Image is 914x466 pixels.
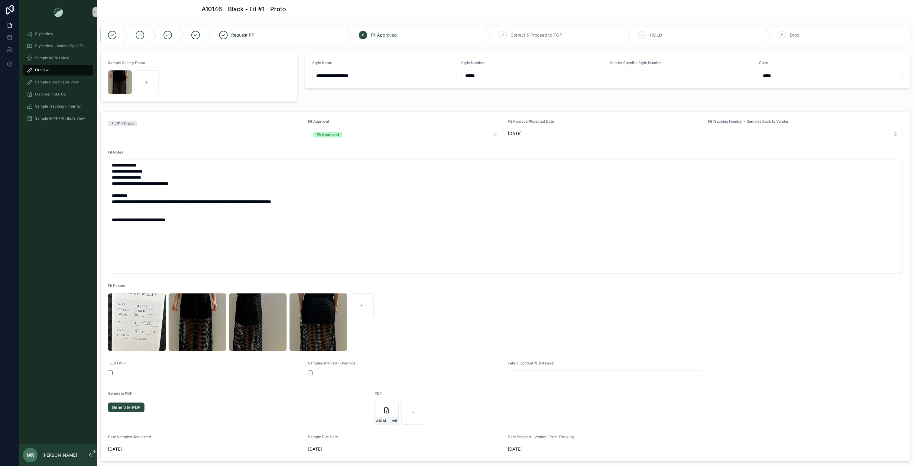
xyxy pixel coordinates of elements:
span: Sample (MPN) Attribute View [35,116,85,121]
span: Correct & Proceed to TOP [510,32,562,38]
div: Fit Approved [317,132,339,138]
span: 8 [641,33,643,37]
span: Sample Tracking - Internal [35,104,81,109]
span: Sample Due Date [308,435,338,439]
span: Date Shipped - Vendor, From Tracking [508,435,574,439]
span: HOLD [650,32,662,38]
a: Generate PDF [108,403,144,412]
a: Sample (MPN) Attribute View [23,113,93,124]
span: Sample (MPN) View [35,56,69,60]
div: scrollable content [19,24,97,132]
span: Style View - Vendor Specific [35,44,84,48]
span: Fit View [35,68,49,73]
span: Fit Approval/Rejected Date [508,119,554,124]
span: A10146---Black---Fit-#1---Proto [376,419,391,423]
span: Fabric Content % (Fit Level) [508,361,556,365]
span: Fit Approval [308,119,329,124]
span: PDF [374,391,382,396]
a: Fit View [23,65,93,76]
span: Request PP [231,32,254,38]
a: On Order Total Co [23,89,93,100]
span: Drop [790,32,799,38]
span: Fit Tracking Number - Samples Back to Vendor [708,119,789,124]
span: [DATE] [508,131,703,137]
span: On Order Total Co [35,92,66,97]
a: Style View [23,28,93,39]
span: Sample Gallery Photo [108,60,145,65]
h1: A10146 - Black - Fit #1 - Proto [202,5,286,13]
img: App logo [53,7,63,17]
a: Sample (MPN) View [23,53,93,63]
div: Fit #1 - Proto [112,121,134,126]
span: 7 [502,33,504,37]
span: [DATE] [308,446,503,452]
a: Sample Tracking - Internal [23,101,93,112]
span: Style View [35,31,53,36]
span: MR [27,451,34,459]
span: Date Samples Requested [108,435,151,439]
span: .pdf [391,419,397,423]
p: [PERSON_NAME] [42,452,77,458]
span: Vendor Specific Style Number [610,60,662,65]
span: Style Number [461,60,485,65]
a: Sample Coordinator View [23,77,93,88]
span: Samples Arrived - Override [308,361,355,365]
a: Style View - Vendor Specific [23,40,93,51]
span: [DATE] [108,446,303,452]
span: Fit Photos [108,283,125,288]
span: 9 [781,33,783,37]
span: Sample Coordinator View [35,80,79,85]
span: Fit Notes [108,150,123,154]
span: [DATE] [508,446,703,452]
span: Color [759,60,768,65]
button: Select Button [708,129,903,139]
span: TECH WIP [108,361,126,365]
span: Generate PDF [108,391,132,396]
span: Style Name [312,60,332,65]
span: 6 [362,33,364,37]
button: Select Button [308,129,503,140]
span: Fit Approved [371,32,397,38]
